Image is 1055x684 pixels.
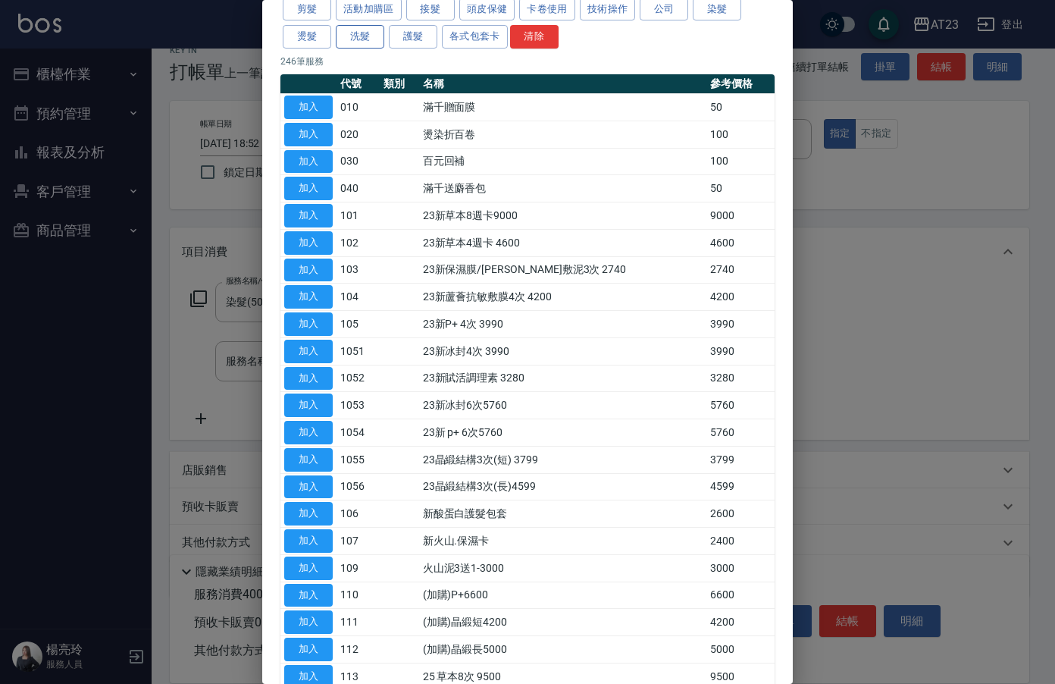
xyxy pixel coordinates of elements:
[706,337,775,365] td: 3990
[284,96,333,119] button: 加入
[419,175,707,202] td: 滿千送麝香包
[706,392,775,419] td: 5760
[706,121,775,148] td: 100
[280,55,775,68] p: 246 筆服務
[419,256,707,284] td: 23新保濕膜/[PERSON_NAME]敷泥3次 2740
[337,175,380,202] td: 040
[706,554,775,582] td: 3000
[284,367,333,391] button: 加入
[706,473,775,500] td: 4599
[419,500,707,528] td: 新酸蛋白護髮包套
[284,448,333,472] button: 加入
[284,312,333,336] button: 加入
[706,446,775,473] td: 3799
[419,148,707,175] td: 百元回補
[706,229,775,256] td: 4600
[419,392,707,419] td: 23新冰封6次5760
[337,636,380,664] td: 112
[706,636,775,664] td: 5000
[706,419,775,447] td: 5760
[284,475,333,499] button: 加入
[284,150,333,174] button: 加入
[419,582,707,609] td: (加購)P+6600
[706,365,775,392] td: 3280
[419,554,707,582] td: 火山泥3送1-3000
[284,529,333,553] button: 加入
[284,394,333,417] button: 加入
[284,638,333,661] button: 加入
[706,74,775,94] th: 參考價格
[706,528,775,555] td: 2400
[419,311,707,338] td: 23新P+ 4次 3990
[337,365,380,392] td: 1052
[389,25,437,49] button: 護髮
[419,446,707,473] td: 23晶緞結構3次(短) 3799
[337,554,380,582] td: 109
[706,175,775,202] td: 50
[706,256,775,284] td: 2740
[419,202,707,230] td: 23新草本8週卡9000
[284,204,333,227] button: 加入
[337,392,380,419] td: 1053
[419,74,707,94] th: 名稱
[337,500,380,528] td: 106
[337,582,380,609] td: 110
[284,557,333,580] button: 加入
[706,94,775,121] td: 50
[419,365,707,392] td: 23新賦活調理素 3280
[284,340,333,363] button: 加入
[380,74,419,94] th: 類別
[337,528,380,555] td: 107
[337,419,380,447] td: 1054
[419,337,707,365] td: 23新冰封4次 3990
[419,284,707,311] td: 23新蘆薈抗敏敷膜4次 4200
[442,25,508,49] button: 各式包套卡
[706,500,775,528] td: 2600
[706,609,775,636] td: 4200
[419,636,707,664] td: (加購)晶緞長5000
[336,25,384,49] button: 洗髮
[337,202,380,230] td: 101
[706,202,775,230] td: 9000
[337,284,380,311] td: 104
[284,123,333,146] button: 加入
[284,502,333,526] button: 加入
[337,229,380,256] td: 102
[419,609,707,636] td: (加購)晶緞短4200
[284,285,333,309] button: 加入
[283,25,331,49] button: 燙髮
[337,148,380,175] td: 030
[284,610,333,634] button: 加入
[419,94,707,121] td: 滿千贈面膜
[337,446,380,473] td: 1055
[706,582,775,609] td: 6600
[337,121,380,148] td: 020
[284,177,333,200] button: 加入
[337,609,380,636] td: 111
[337,74,380,94] th: 代號
[419,121,707,148] td: 燙染折百卷
[337,337,380,365] td: 1051
[284,421,333,444] button: 加入
[337,94,380,121] td: 010
[419,229,707,256] td: 23新草本4週卡 4600
[706,284,775,311] td: 4200
[284,231,333,255] button: 加入
[419,528,707,555] td: 新火山.保濕卡
[419,419,707,447] td: 23新 p+ 6次5760
[706,311,775,338] td: 3990
[284,259,333,282] button: 加入
[706,148,775,175] td: 100
[337,473,380,500] td: 1056
[284,584,333,607] button: 加入
[419,473,707,500] td: 23晶緞結構3次(長)4599
[337,256,380,284] td: 103
[510,25,559,49] button: 清除
[337,311,380,338] td: 105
